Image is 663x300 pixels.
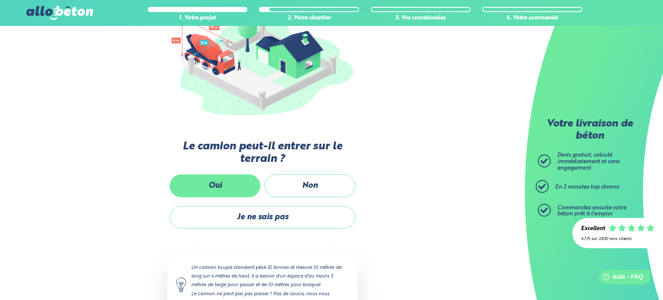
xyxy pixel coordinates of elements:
div: 1. Votre projet [148,15,248,22]
label: Je ne sais pas [170,206,355,229]
label: Le camion peut-il entrer sur le terrain ? [167,140,357,166]
label: Non [265,174,355,197]
label: Oui [170,174,260,197]
iframe: Help widget launcher [586,266,654,291]
div: 3. Vos coordonnées [371,15,471,22]
div: 4. Votre commande [482,15,582,22]
img: allobéton [26,6,93,20]
div: 2. Votre chantier [259,15,359,22]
